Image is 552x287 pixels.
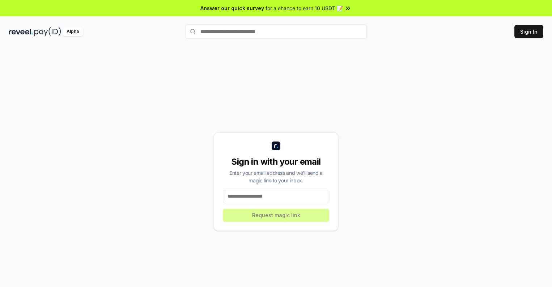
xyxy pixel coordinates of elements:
[223,169,329,184] div: Enter your email address and we’ll send a magic link to your inbox.
[63,27,83,36] div: Alpha
[9,27,33,36] img: reveel_dark
[272,142,280,150] img: logo_small
[200,4,264,12] span: Answer our quick survey
[34,27,61,36] img: pay_id
[514,25,543,38] button: Sign In
[266,4,343,12] span: for a chance to earn 10 USDT 📝
[223,156,329,168] div: Sign in with your email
